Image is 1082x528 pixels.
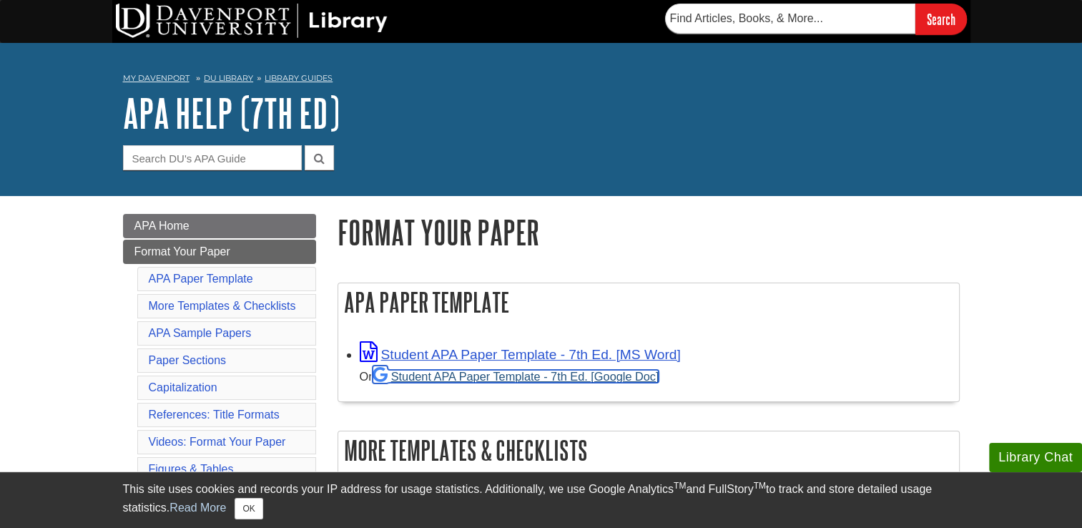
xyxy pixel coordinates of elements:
[123,91,340,135] a: APA Help (7th Ed)
[360,370,659,383] small: Or
[674,481,686,491] sup: TM
[665,4,967,34] form: Searches DU Library's articles, books, and more
[123,145,302,170] input: Search DU's APA Guide
[123,69,960,92] nav: breadcrumb
[134,220,190,232] span: APA Home
[338,214,960,250] h1: Format Your Paper
[915,4,967,34] input: Search
[134,245,230,258] span: Format Your Paper
[149,381,217,393] a: Capitalization
[149,273,253,285] a: APA Paper Template
[149,436,286,448] a: Videos: Format Your Paper
[123,214,316,238] a: APA Home
[235,498,262,519] button: Close
[360,347,681,362] a: Link opens in new window
[338,283,959,321] h2: APA Paper Template
[204,73,253,83] a: DU Library
[338,431,959,469] h2: More Templates & Checklists
[149,354,227,366] a: Paper Sections
[373,370,659,383] a: Student APA Paper Template - 7th Ed. [Google Doc]
[116,4,388,38] img: DU Library
[169,502,226,514] a: Read More
[265,73,333,83] a: Library Guides
[665,4,915,34] input: Find Articles, Books, & More...
[123,481,960,519] div: This site uses cookies and records your IP address for usage statistics. Additionally, we use Goo...
[123,72,190,84] a: My Davenport
[149,327,252,339] a: APA Sample Papers
[754,481,766,491] sup: TM
[149,409,280,421] a: References: Title Formats
[989,443,1082,472] button: Library Chat
[149,300,296,312] a: More Templates & Checklists
[149,463,234,475] a: Figures & Tables
[123,240,316,264] a: Format Your Paper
